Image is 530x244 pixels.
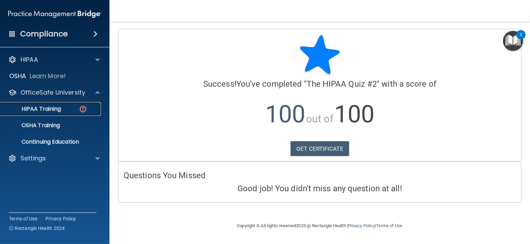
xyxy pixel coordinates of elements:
[79,105,87,113] img: danger-circle.6113f641.png
[503,31,523,51] button: Open Resource Center, 2 new notifications
[348,223,375,228] a: Privacy Policy
[21,154,46,162] p: Settings
[334,100,374,128] span: 100
[9,225,65,232] span: Ⓒ Rectangle Health 2024
[203,79,236,89] span: Success!
[4,122,60,129] p: OSHA Training
[4,106,61,112] p: HIPAA Training
[290,141,349,156] a: GET CERTIFICATE
[124,80,516,88] h4: You've completed " " with a score of
[8,154,100,162] a: Settings
[9,72,26,80] p: OSHA
[195,215,445,237] div: Copyright © All rights reserved 2025 @ Rectangle Health | |
[8,7,101,21] img: PMB logo
[20,29,68,39] h4: Compliance
[306,113,333,125] span: out of
[9,215,37,222] a: Terms of Use
[8,88,100,97] a: OfficeSafe University
[30,72,66,80] p: Learn More!
[299,34,340,75] img: blue-star-rounded.9d042014.png
[4,138,98,145] p: Continuing Education
[307,79,377,89] span: The HIPAA Quiz #2
[124,184,516,193] h4: Good job! You didn't miss any question at all!
[21,88,85,97] p: OfficeSafe University
[520,35,522,44] div: 2
[8,56,100,64] a: HIPAA
[376,223,402,228] a: Terms of Use
[265,100,305,128] span: 100
[124,171,516,180] h4: Questions You Missed
[46,215,76,222] a: Privacy Policy
[21,56,38,64] p: HIPAA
